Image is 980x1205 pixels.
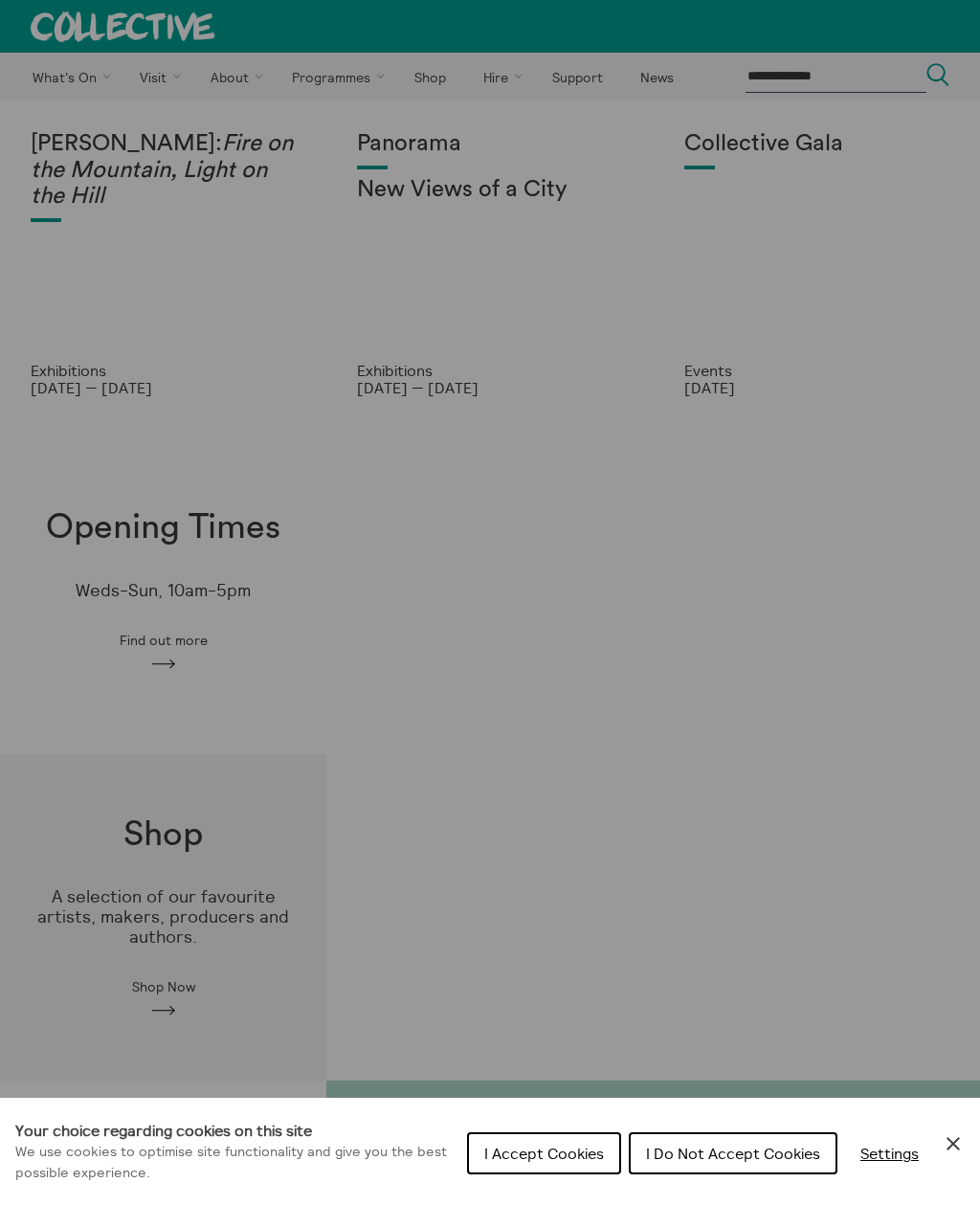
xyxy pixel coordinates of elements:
span: I Do Not Accept Cookies [646,1144,820,1163]
button: Settings [845,1134,934,1172]
button: I Do Not Accept Cookies [629,1132,837,1174]
span: Settings [860,1144,919,1163]
p: We use cookies to optimise site functionality and give you the best possible experience. [15,1142,452,1183]
button: Close Cookie Control [942,1132,965,1155]
button: I Accept Cookies [467,1132,621,1174]
h1: Your choice regarding cookies on this site [15,1119,452,1142]
span: I Accept Cookies [484,1144,604,1163]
